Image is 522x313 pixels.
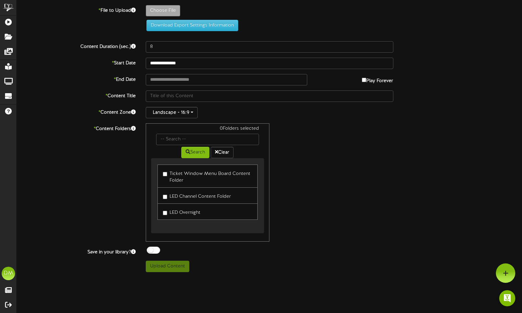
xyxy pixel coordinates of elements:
[163,211,167,215] input: LED Overnight
[362,78,366,82] input: Play Forever
[146,20,238,31] button: Download Export Settings Information
[146,261,189,272] button: Upload Content
[146,107,198,118] button: Landscape - 16:9
[12,247,141,256] label: Save in your library?
[12,107,141,116] label: Content Zone
[143,23,238,28] a: Download Export Settings Information
[2,267,15,280] div: DM
[151,125,264,134] div: 0 Folders selected
[12,74,141,83] label: End Date
[12,5,141,14] label: File to Upload
[163,207,200,216] label: LED Overnight
[499,290,515,306] div: Open Intercom Messenger
[163,168,253,184] label: Ticket Window Menu Board Content Folder
[12,58,141,67] label: Start Date
[362,74,393,84] label: Play Forever
[163,172,167,176] input: Ticket Window Menu Board Content Folder
[12,41,141,50] label: Content Duration (sec.)
[156,134,259,145] input: -- Search --
[146,90,393,102] input: Title of this Content
[163,191,231,200] label: LED Channel Content Folder
[12,90,141,100] label: Content Title
[211,147,234,158] button: Clear
[181,147,209,158] button: Search
[163,195,167,199] input: LED Channel Content Folder
[12,123,141,132] label: Content Folders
